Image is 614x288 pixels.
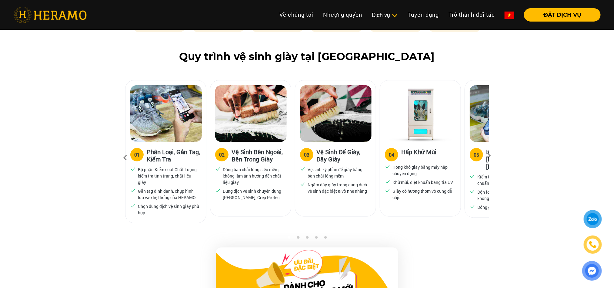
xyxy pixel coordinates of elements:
[316,148,371,163] h3: Vệ Sinh Đế Giày, Dây Giày
[372,11,398,19] div: Dịch vụ
[130,203,136,208] img: checked.svg
[308,181,369,194] p: Ngâm dây giày trong dung dịch vệ sinh đặc biệt & vò nhẹ nhàng
[477,174,539,186] p: Kiểm tra chất lượng xử lý đạt chuẩn
[275,8,318,21] a: Về chúng tôi
[130,166,136,172] img: checked.svg
[300,181,305,187] img: checked.svg
[444,8,500,21] a: Trở thành đối tác
[13,7,87,23] img: heramo-logo.png
[138,166,199,185] p: Bộ phận Kiểm soát Chất Lượng kiểm tra tình trạng, chất liệu giày
[313,236,319,242] button: 4
[138,203,199,216] p: Chọn dung dịch vệ sinh giày phù hợp
[470,204,475,209] img: checked.svg
[13,50,601,63] h2: Quy trình vệ sinh giày tại [GEOGRAPHIC_DATA]
[589,241,596,248] img: phone-icon
[219,151,225,158] div: 02
[223,188,284,201] p: Dung dịch vệ sinh chuyên dụng [PERSON_NAME], Crep Protect
[134,151,140,158] div: 01
[392,12,398,19] img: subToggleIcon
[304,236,310,242] button: 3
[138,188,199,201] p: Gắn tag định danh, chụp hình, lưu vào hệ thống của HERAMO
[215,188,221,193] img: checked.svg
[295,236,301,242] button: 2
[477,189,539,202] p: Độn foam để giữ form giày không biến dạng
[470,174,475,179] img: checked.svg
[519,12,601,18] a: ĐẶT DỊCH VỤ
[486,148,541,170] h3: Kiểm Tra Chất [PERSON_NAME] & [PERSON_NAME]
[215,166,221,172] img: checked.svg
[300,166,305,172] img: checked.svg
[130,85,202,142] img: Heramo quy trinh ve sinh giay phan loai gan tag kiem tra
[223,166,284,185] p: Dùng bàn chải lông siêu mềm, không làm ảnh hưởng đến chất liệu giày
[470,85,541,142] img: Heramo quy trinh ve sinh kiem tra chat luong dong goi
[401,148,436,160] h3: Hấp Khử Mùi
[392,164,454,177] p: Hong khô giày bằng máy hấp chuyên dụng
[585,236,601,253] a: phone-icon
[505,12,514,19] img: vn-flag.png
[147,148,201,163] h3: Phân Loại, Gắn Tag, Kiểm Tra
[385,179,390,185] img: checked.svg
[308,166,369,179] p: Vệ sinh kỹ phần đế giày bằng bàn chải lông mềm
[389,151,394,158] div: 04
[385,164,390,169] img: checked.svg
[474,151,479,158] div: 05
[392,188,454,201] p: Giày có hương thơm vô cùng dễ chịu
[286,236,292,242] button: 1
[477,204,538,210] p: Đóng gói & giao đến khách hàng
[392,179,453,185] p: Khử mùi, diệt khuẩn bằng tia UV
[524,8,601,22] button: ĐẶT DỊCH VỤ
[385,85,456,142] img: Heramo quy trinh ve sinh hap khu mui giay bang may hap uv
[130,188,136,193] img: checked.svg
[322,236,328,242] button: 5
[300,85,372,142] img: Heramo quy trinh ve sinh de giay day giay
[403,8,444,21] a: Tuyển dụng
[470,189,475,194] img: checked.svg
[215,85,287,142] img: Heramo quy trinh ve sinh giay ben ngoai ben trong
[385,188,390,193] img: checked.svg
[318,8,367,21] a: Nhượng quyền
[304,151,309,158] div: 03
[232,148,286,163] h3: Vệ Sinh Bên Ngoài, Bên Trong Giày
